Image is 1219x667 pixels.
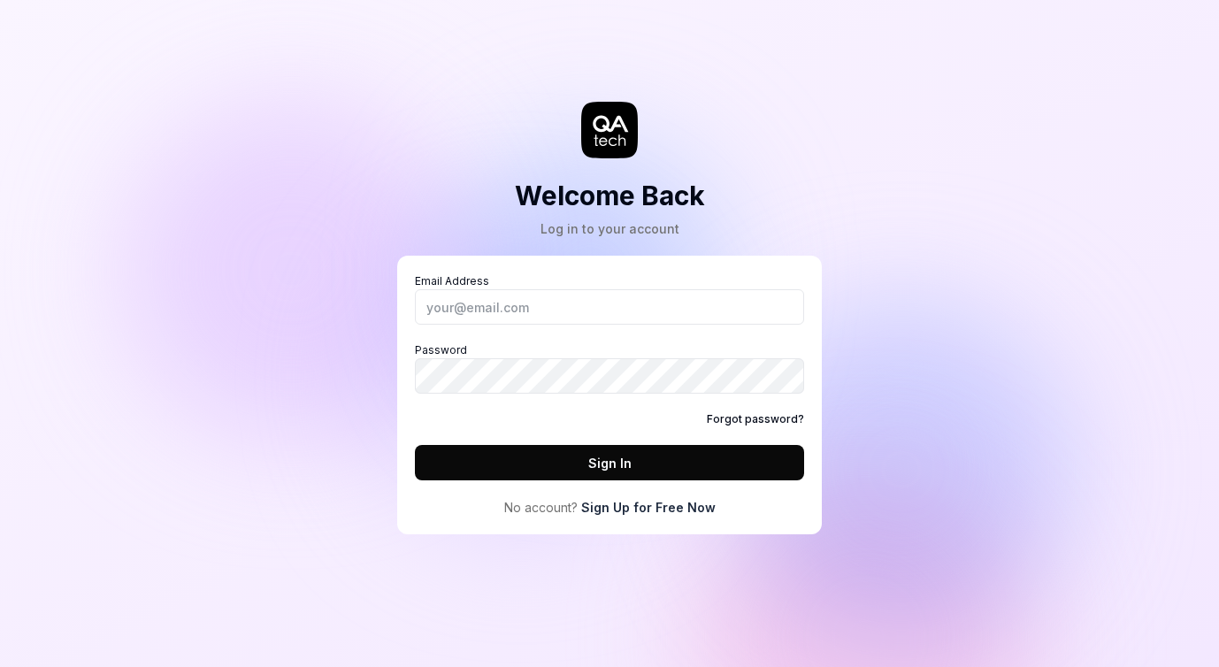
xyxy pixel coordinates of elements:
div: Log in to your account [515,219,705,238]
label: Email Address [415,273,804,325]
h2: Welcome Back [515,176,705,216]
a: Sign Up for Free Now [581,498,716,517]
a: Forgot password? [707,411,804,427]
button: Sign In [415,445,804,480]
input: Password [415,358,804,394]
input: Email Address [415,289,804,325]
label: Password [415,342,804,394]
span: No account? [504,498,578,517]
